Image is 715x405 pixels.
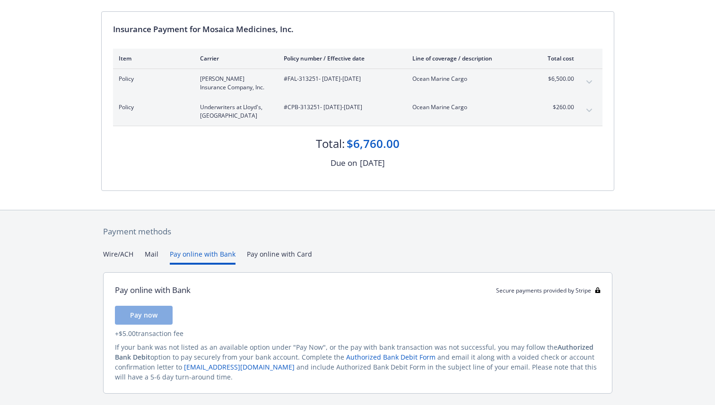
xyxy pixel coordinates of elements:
div: Due on [331,157,357,169]
button: Pay now [115,306,173,325]
div: Pay online with Bank [115,284,191,296]
div: Policy[PERSON_NAME] Insurance Company, Inc.#FAL-313251- [DATE]-[DATE]Ocean Marine Cargo$6,500.00e... [113,69,602,97]
span: Ocean Marine Cargo [412,103,523,112]
div: $6,760.00 [347,136,400,152]
div: Policy number / Effective date [284,54,397,62]
div: + $5.00 transaction fee [115,328,601,338]
div: If your bank was not listed as an available option under "Pay Now", or the pay with bank transact... [115,342,601,382]
button: expand content [582,75,597,90]
div: Carrier [200,54,269,62]
div: Payment methods [103,225,612,238]
span: Underwriters at Lloyd's, [GEOGRAPHIC_DATA] [200,103,269,120]
span: Policy [119,75,185,83]
a: Authorized Bank Debit Form [346,353,436,362]
div: Total: [316,136,345,152]
button: Mail [145,249,158,265]
a: [EMAIL_ADDRESS][DOMAIN_NAME] [184,362,295,371]
div: Total cost [539,54,574,62]
span: Policy [119,103,185,112]
div: Line of coverage / description [412,54,523,62]
span: #CPB-313251 - [DATE]-[DATE] [284,103,397,112]
button: Wire/ACH [103,249,133,265]
span: $6,500.00 [539,75,574,83]
span: Authorized Bank Debit [115,343,593,362]
span: Ocean Marine Cargo [412,75,523,83]
span: Pay now [130,310,157,319]
div: Secure payments provided by Stripe [496,286,601,294]
button: Pay online with Bank [170,249,235,265]
span: [PERSON_NAME] Insurance Company, Inc. [200,75,269,92]
div: [DATE] [360,157,385,169]
div: Insurance Payment for Mosaica Medicines, Inc. [113,23,602,35]
span: #FAL-313251 - [DATE]-[DATE] [284,75,397,83]
button: expand content [582,103,597,118]
div: PolicyUnderwriters at Lloyd's, [GEOGRAPHIC_DATA]#CPB-313251- [DATE]-[DATE]Ocean Marine Cargo$260.... [113,97,602,126]
button: Pay online with Card [247,249,312,265]
div: Item [119,54,185,62]
span: $260.00 [539,103,574,112]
